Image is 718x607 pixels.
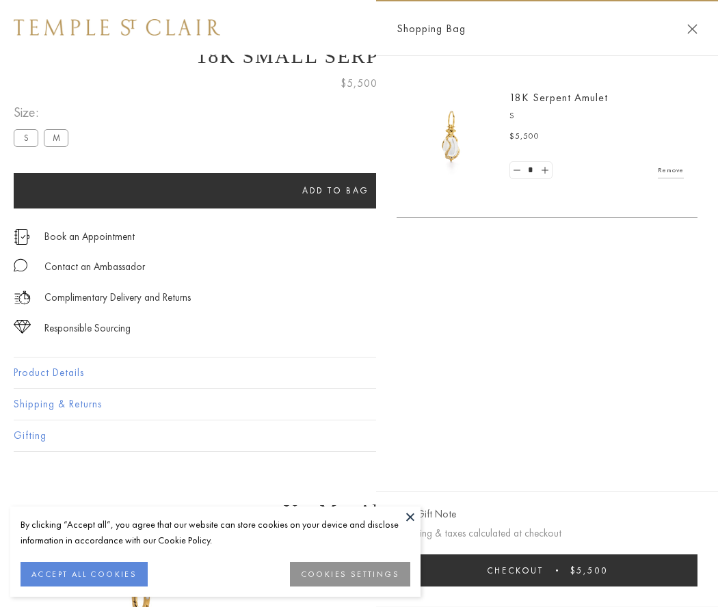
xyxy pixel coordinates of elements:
span: $5,500 [509,130,540,144]
label: S [14,129,38,146]
img: P51836-E11SERPPV [410,96,492,178]
button: Checkout $5,500 [397,554,697,586]
button: Product Details [14,358,704,388]
img: MessageIcon-01_2.svg [14,258,27,272]
button: COOKIES SETTINGS [290,562,410,586]
p: S [509,109,684,123]
a: 18K Serpent Amulet [509,90,608,105]
span: Checkout [487,565,544,576]
img: icon_appointment.svg [14,229,30,245]
a: Book an Appointment [44,229,135,244]
button: Add Gift Note [397,506,456,523]
p: Shipping & taxes calculated at checkout [397,525,697,542]
h3: You May Also Like [34,500,684,522]
div: Contact an Ambassador [44,258,145,275]
span: Size: [14,101,74,124]
button: Shipping & Returns [14,389,704,420]
label: M [44,129,68,146]
span: $5,500 [570,565,608,576]
a: Remove [658,163,684,178]
img: icon_delivery.svg [14,289,31,306]
img: Temple St. Clair [14,19,220,36]
button: Gifting [14,420,704,451]
button: Add to bag [14,173,658,208]
button: ACCEPT ALL COOKIES [21,562,148,586]
img: icon_sourcing.svg [14,320,31,334]
a: Set quantity to 2 [537,162,551,179]
div: Responsible Sourcing [44,320,131,337]
h1: 18K Small Serpent Amulet [14,44,704,68]
span: Shopping Bag [397,20,466,38]
span: $5,500 [341,75,377,92]
p: Complimentary Delivery and Returns [44,289,191,306]
span: Add to bag [302,185,369,196]
a: Set quantity to 0 [510,162,524,179]
div: By clicking “Accept all”, you agree that our website can store cookies on your device and disclos... [21,517,410,548]
button: Close Shopping Bag [687,24,697,34]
